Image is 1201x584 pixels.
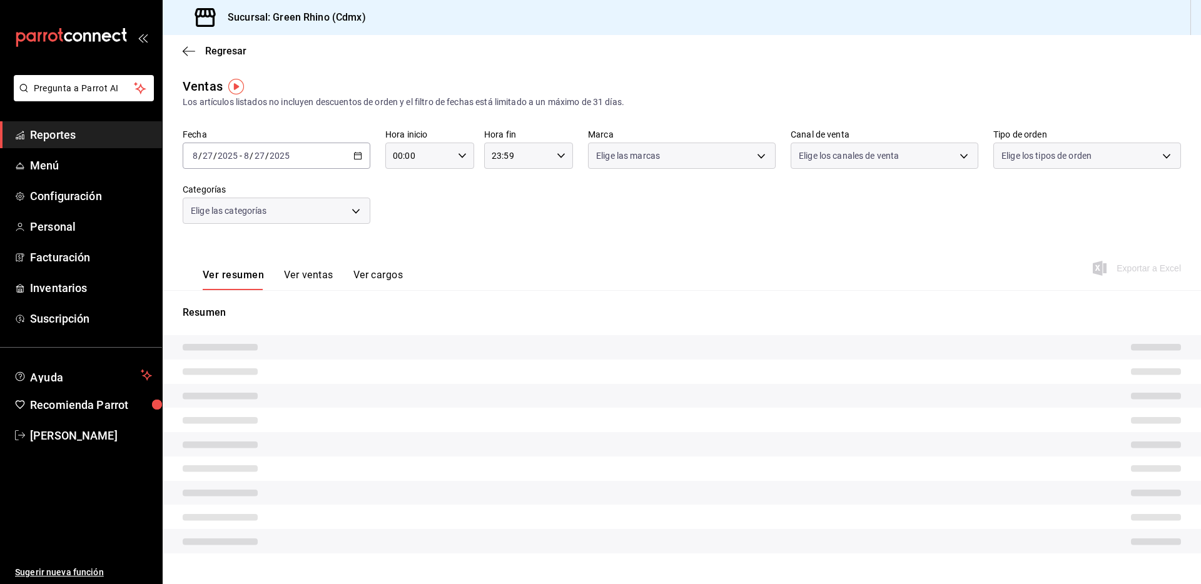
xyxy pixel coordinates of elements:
[203,269,264,290] button: Ver resumen
[202,151,213,161] input: --
[254,151,265,161] input: --
[30,157,152,174] span: Menú
[198,151,202,161] span: /
[183,185,370,194] label: Categorías
[484,130,573,139] label: Hora fin
[265,151,269,161] span: /
[30,427,152,444] span: [PERSON_NAME]
[30,249,152,266] span: Facturación
[243,151,250,161] input: --
[588,130,776,139] label: Marca
[269,151,290,161] input: ----
[250,151,253,161] span: /
[30,126,152,143] span: Reportes
[30,188,152,204] span: Configuración
[183,305,1181,320] p: Resumen
[799,149,899,162] span: Elige los canales de venta
[183,77,223,96] div: Ventas
[9,91,154,104] a: Pregunta a Parrot AI
[30,218,152,235] span: Personal
[183,96,1181,109] div: Los artículos listados no incluyen descuentos de orden y el filtro de fechas está limitado a un m...
[205,45,246,57] span: Regresar
[217,151,238,161] input: ----
[596,149,660,162] span: Elige las marcas
[218,10,366,25] h3: Sucursal: Green Rhino (Cdmx)
[192,151,198,161] input: --
[993,130,1181,139] label: Tipo de orden
[15,566,152,579] span: Sugerir nueva función
[34,82,134,95] span: Pregunta a Parrot AI
[183,45,246,57] button: Regresar
[138,33,148,43] button: open_drawer_menu
[213,151,217,161] span: /
[353,269,403,290] button: Ver cargos
[30,396,152,413] span: Recomienda Parrot
[30,368,136,383] span: Ayuda
[791,130,978,139] label: Canal de venta
[191,204,267,217] span: Elige las categorías
[30,310,152,327] span: Suscripción
[284,269,333,290] button: Ver ventas
[14,75,154,101] button: Pregunta a Parrot AI
[240,151,242,161] span: -
[183,130,370,139] label: Fecha
[385,130,474,139] label: Hora inicio
[30,279,152,296] span: Inventarios
[203,269,403,290] div: navigation tabs
[228,79,244,94] img: Tooltip marker
[1001,149,1092,162] span: Elige los tipos de orden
